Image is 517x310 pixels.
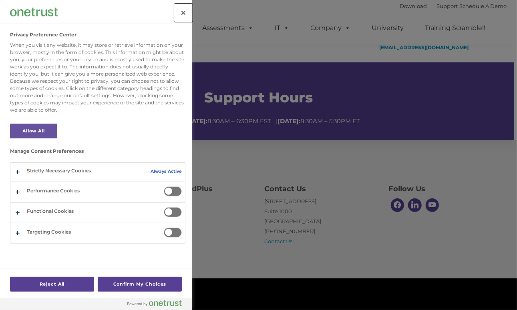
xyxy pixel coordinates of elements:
[127,300,182,306] img: Powered by OneTrust Opens in a new Tab
[127,300,188,310] a: Powered by OneTrust Opens in a new Tab
[10,32,76,38] h2: Privacy Preference Center
[98,277,182,292] button: Confirm My Choices
[10,4,58,20] div: Company Logo
[10,277,94,292] button: Reject All
[10,42,185,114] div: When you visit any website, it may store or retrieve information on your browser, mostly in the f...
[10,124,57,138] button: Allow All
[175,4,192,22] button: Close
[10,148,185,158] h3: Manage Consent Preferences
[10,8,58,16] img: Company Logo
